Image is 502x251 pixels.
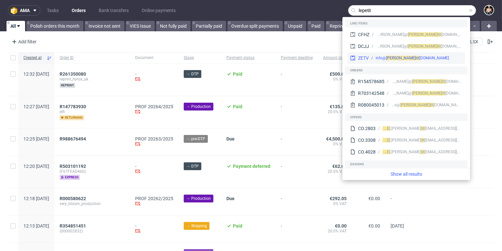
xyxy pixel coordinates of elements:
[330,196,347,201] span: €292.05
[60,83,75,88] span: reprint
[95,5,133,16] a: Bank transfers
[437,44,441,49] span: tit
[281,104,313,120] span: -
[23,136,49,141] span: 12:25 [DATE]
[60,77,125,82] span: reprint_hyrox_uk
[85,21,124,31] a: Invoice not sent
[323,229,347,234] span: 20.0% VAT
[60,115,84,120] span: returning
[421,125,462,131] div: [EMAIL_ADDRESS][DOMAIN_NAME]
[135,104,173,109] a: PROF 20264/2025
[368,223,380,229] span: €0.00
[281,55,313,61] span: Payment deadline
[135,71,173,83] div: -
[9,37,38,47] div: Add filter
[345,113,467,121] div: Offers
[330,104,347,109] span: €135.84
[323,77,347,82] span: 0% VAT
[421,149,462,155] div: [EMAIL_ADDRESS][DOMAIN_NAME]
[11,7,20,14] img: logo
[60,71,87,77] a: R261350080
[281,136,313,148] span: -
[358,102,384,108] div: R080045013
[7,21,25,31] a: All
[186,196,211,201] span: → Production
[412,79,442,84] span: [PERSON_NAME]
[376,55,416,61] div: info@
[430,102,462,108] div: [DOMAIN_NAME]
[184,55,216,61] span: Stage
[23,55,44,61] span: Created at
[421,126,424,131] span: tit
[68,5,90,16] a: Orders
[391,196,415,207] span: -
[233,104,242,109] span: Paid
[382,149,421,155] div: [PERSON_NAME].
[135,55,173,61] span: Document
[358,31,369,38] div: CFHZ
[226,55,270,61] span: Payment status
[60,55,125,61] span: Order ID
[421,138,424,142] span: tit
[23,164,49,169] span: 12:20 [DATE]
[20,8,30,13] span: ama
[60,104,86,109] span: R147783930
[135,223,173,235] div: -
[358,149,376,155] div: CO.4028
[358,43,369,50] div: DCJJ
[391,223,404,229] span: [DATE]
[227,21,283,31] a: Overdue split payments
[421,150,424,154] span: tit
[23,71,49,77] span: 12:32 [DATE]
[60,223,86,229] span: R354851451
[323,201,347,206] span: 0% VAT
[60,223,87,229] a: R354851451
[186,163,199,169] span: → DTP
[416,56,419,60] span: tit
[437,32,462,37] div: [DOMAIN_NAME]
[416,55,449,61] div: [DOMAIN_NAME]
[23,223,49,229] span: 12:13 [DATE]
[358,137,376,143] div: CO.3308
[233,164,270,169] span: Payment deferred
[400,103,430,107] span: [PERSON_NAME]
[60,136,86,141] span: R988676494
[335,223,347,229] span: €0.00
[281,71,313,88] span: -
[323,141,347,147] span: 0% VAT
[308,21,324,31] a: Paid
[281,164,313,180] span: -
[391,102,430,108] div: info@
[323,169,347,174] span: 20.0% VAT
[26,21,83,31] a: Polish orders this month
[226,136,235,141] span: Due
[484,6,494,15] img: Marta Tomaszewska
[43,5,63,16] a: Tasks
[376,32,437,37] div: amandine.[PERSON_NAME]@
[233,71,242,77] span: Paid
[60,136,87,141] a: R988676494
[442,90,462,96] div: [DOMAIN_NAME]
[60,169,125,174] span: (F67FEAD460)
[412,91,442,96] span: [PERSON_NAME]
[233,223,242,229] span: Paid
[326,136,347,141] span: €4,500.00
[126,21,155,31] a: VIES Issue
[281,223,313,235] span: -
[135,164,173,175] div: -
[186,71,199,77] span: → DTP
[323,55,347,61] span: Amount total
[382,125,421,131] div: [PERSON_NAME].
[60,104,87,109] a: R147783930
[376,43,437,49] div: amandine.[PERSON_NAME]@
[60,71,86,77] span: R261350080
[60,229,125,234] span: (000002832)
[326,21,348,31] a: Reprint
[60,109,125,114] span: elfi
[382,137,421,143] div: [PERSON_NAME].
[60,164,87,169] a: R503101192
[23,196,49,201] span: 12:18 [DATE]
[345,171,467,177] a: Show all results
[60,164,86,169] span: R503101192
[284,21,306,31] a: Unpaid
